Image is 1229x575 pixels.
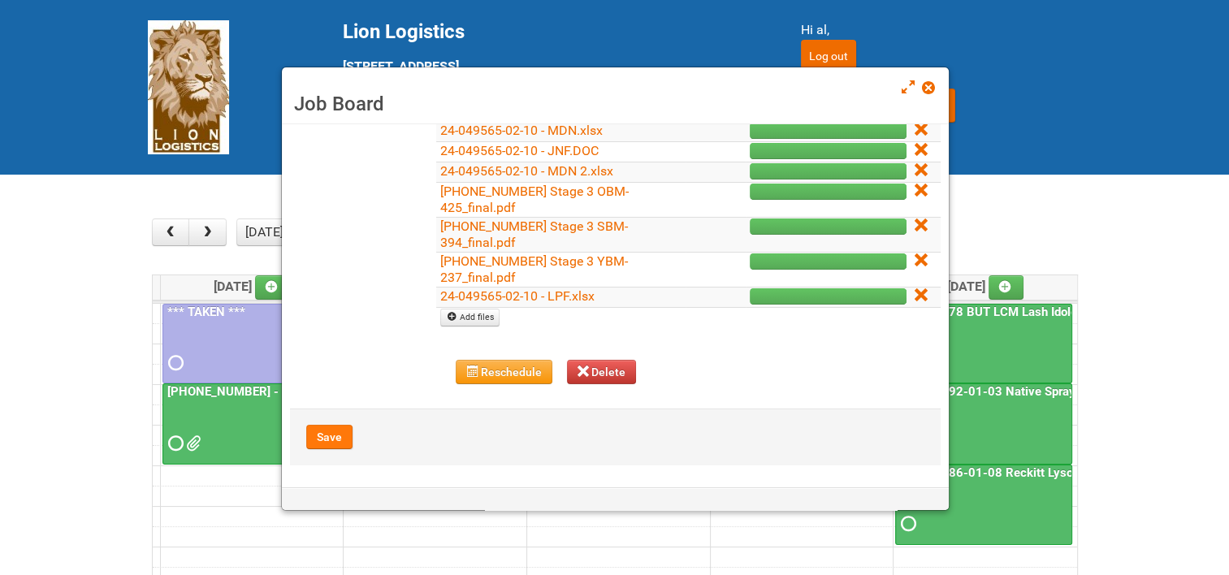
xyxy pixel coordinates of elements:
[440,309,500,326] a: Add files
[989,275,1024,300] a: Add an event
[440,218,628,250] a: [PHONE_NUMBER] Stage 3 SBM-394_final.pdf
[440,288,595,304] a: 24-049565-02-10 - LPF.xlsx
[164,384,400,399] a: [PHONE_NUMBER] - Naked Reformulation
[567,360,637,384] button: Delete
[343,20,760,136] div: [STREET_ADDRESS] [GEOGRAPHIC_DATA] tel: [PHONE_NUMBER]
[895,465,1072,545] a: 25-011286-01-08 Reckitt Lysol Laundry Scented - BLINDING (hold slot)
[294,92,937,116] h3: Job Board
[947,279,1024,294] span: [DATE]
[214,279,291,294] span: [DATE]
[168,357,180,369] span: Requested
[162,383,339,464] a: [PHONE_NUMBER] - Naked Reformulation
[148,79,229,94] a: Lion Logistics
[306,425,353,449] button: Save
[440,123,603,138] a: 24-049565-02-10 - MDN.xlsx
[440,143,599,158] a: 24-049565-02-10 - JNF.DOC
[343,20,465,43] span: Lion Logistics
[255,275,291,300] a: Add an event
[897,305,1146,319] a: 25-058978 BUT LCM Lash Idole US / Retest
[801,40,856,72] input: Log out
[168,438,180,449] span: Requested
[801,20,1082,40] div: Hi al,
[440,253,628,285] a: [PHONE_NUMBER] Stage 3 YBM-237_final.pdf
[897,384,1170,399] a: 25-047392-01-03 Native Spray Rapid Response
[186,438,197,449] span: MDN - 25-055556-01 (2).xlsx MDN - 25-055556-01.xlsx JNF - 25-055556-01.doc
[895,383,1072,464] a: 25-047392-01-03 Native Spray Rapid Response
[440,184,629,215] a: [PHONE_NUMBER] Stage 3 OBM-425_final.pdf
[895,304,1072,384] a: 25-058978 BUT LCM Lash Idole US / Retest
[901,518,912,530] span: Requested
[440,163,613,179] a: 24-049565-02-10 - MDN 2.xlsx
[456,360,552,384] button: Reschedule
[236,218,292,246] button: [DATE]
[148,20,229,154] img: Lion Logistics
